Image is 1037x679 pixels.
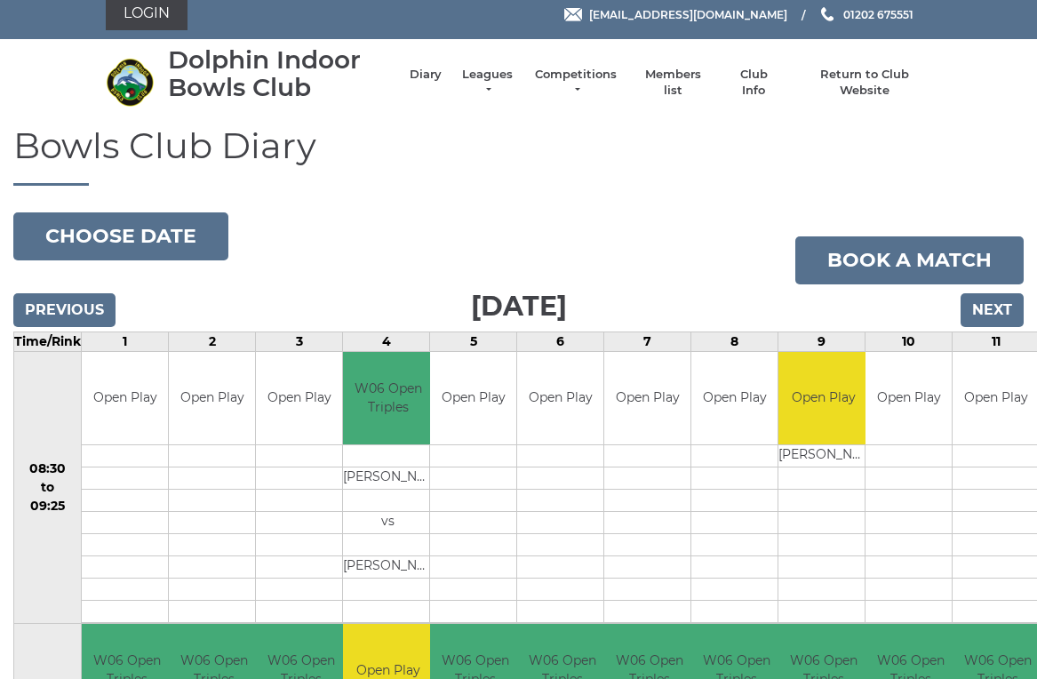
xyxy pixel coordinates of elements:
a: Phone us 01202 675551 [818,6,913,23]
td: Open Play [691,352,778,445]
td: 4 [343,332,430,351]
h1: Bowls Club Diary [13,126,1024,186]
td: Open Play [82,352,168,445]
a: Members list [636,67,710,99]
span: 01202 675551 [843,7,913,20]
td: 7 [604,332,691,351]
td: [PERSON_NAME] [778,445,868,467]
td: [PERSON_NAME] [343,467,433,490]
a: Competitions [533,67,618,99]
input: Previous [13,293,116,327]
td: Time/Rink [14,332,82,351]
td: 3 [256,332,343,351]
td: 08:30 to 09:25 [14,351,82,624]
a: Diary [410,67,442,83]
td: [PERSON_NAME] [343,556,433,579]
img: Dolphin Indoor Bowls Club [106,58,155,107]
a: Return to Club Website [797,67,931,99]
td: Open Play [256,352,342,445]
div: Dolphin Indoor Bowls Club [168,46,392,101]
td: 5 [430,332,517,351]
td: Open Play [604,352,690,445]
td: Open Play [778,352,868,445]
td: Open Play [169,352,255,445]
td: 1 [82,332,169,351]
td: Open Play [517,352,603,445]
td: 2 [169,332,256,351]
span: [EMAIL_ADDRESS][DOMAIN_NAME] [589,7,787,20]
a: Book a match [795,236,1024,284]
td: 6 [517,332,604,351]
img: Email [564,8,582,21]
input: Next [961,293,1024,327]
a: Club Info [728,67,779,99]
td: Open Play [865,352,952,445]
td: 10 [865,332,953,351]
td: 9 [778,332,865,351]
button: Choose date [13,212,228,260]
td: vs [343,512,433,534]
td: 8 [691,332,778,351]
td: Open Play [430,352,516,445]
a: Leagues [459,67,515,99]
td: W06 Open Triples [343,352,433,445]
img: Phone us [821,7,834,21]
a: Email [EMAIL_ADDRESS][DOMAIN_NAME] [564,6,787,23]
